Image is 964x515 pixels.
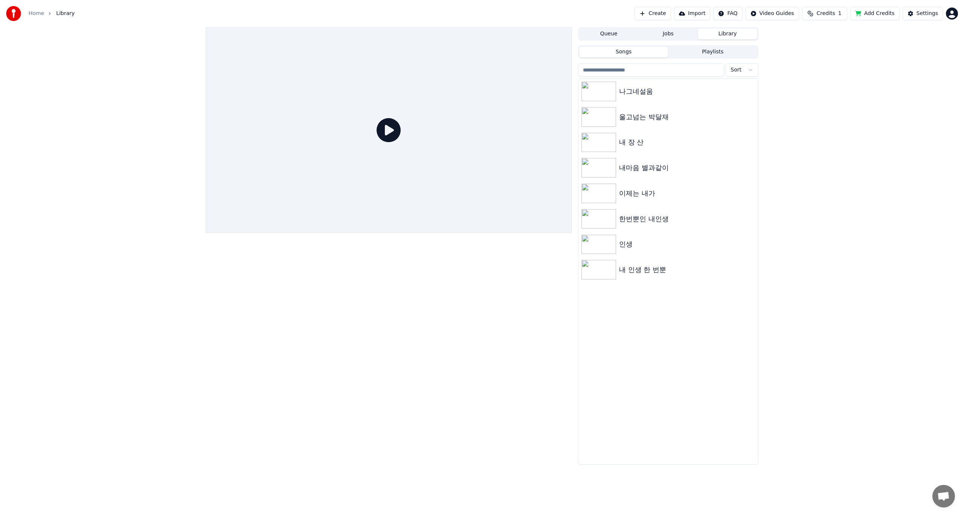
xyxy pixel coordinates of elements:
[29,10,75,17] nav: breadcrumb
[746,7,799,20] button: Video Guides
[838,10,842,17] span: 1
[619,264,755,275] div: 내 인생 한 번뿐
[619,163,755,173] div: 내마음 별과같이
[29,10,44,17] a: Home
[674,7,710,20] button: Import
[668,47,757,58] button: Playlists
[713,7,742,20] button: FAQ
[639,29,698,39] button: Jobs
[698,29,757,39] button: Library
[802,7,847,20] button: Credits1
[619,239,755,249] div: 인생
[850,7,900,20] button: Add Credits
[619,86,755,97] div: 나그네설움
[579,47,668,58] button: Songs
[579,29,639,39] button: Queue
[635,7,671,20] button: Create
[6,6,21,21] img: youka
[56,10,75,17] span: Library
[903,7,943,20] button: Settings
[932,485,955,507] a: 채팅 열기
[619,137,755,147] div: 내 장 산
[619,214,755,224] div: 한번뿐인 내인생
[816,10,835,17] span: Credits
[731,66,741,74] span: Sort
[619,112,755,122] div: 울고넘는 박달재
[917,10,938,17] div: Settings
[619,188,755,199] div: 이제는 내가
